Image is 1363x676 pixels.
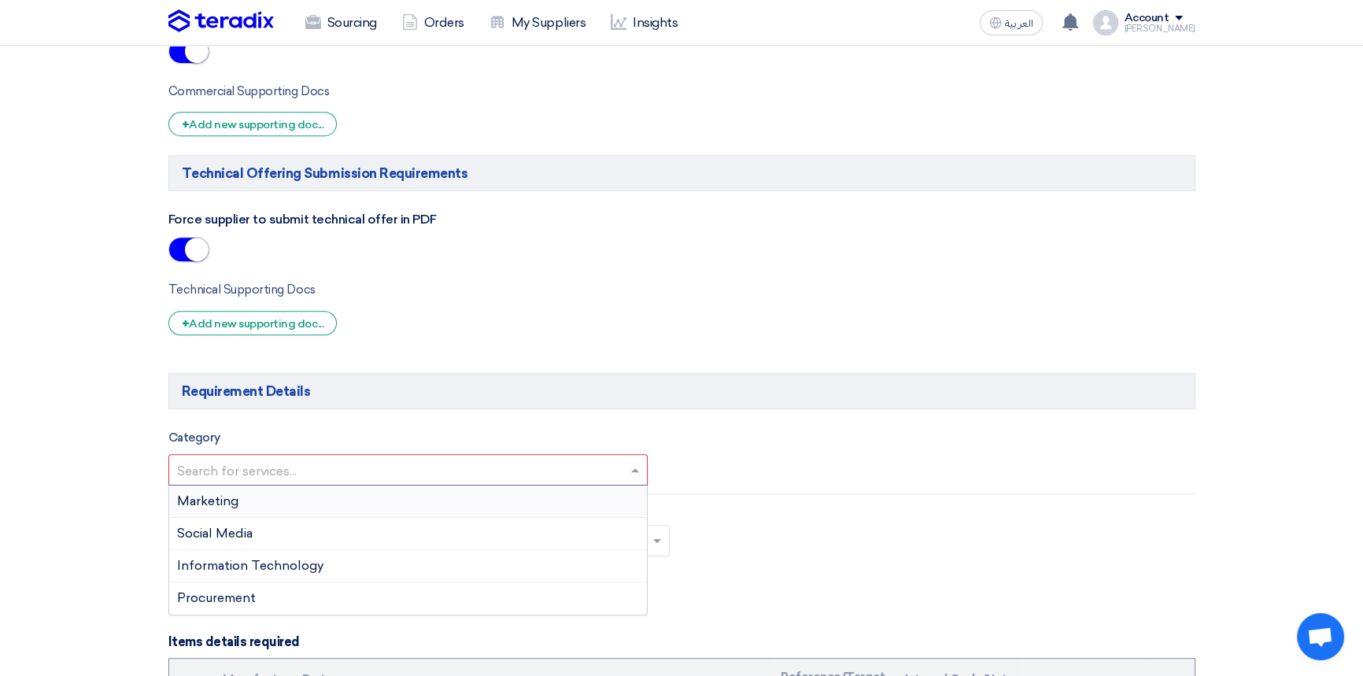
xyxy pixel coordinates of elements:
div: Account [1125,12,1169,25]
label: Items details required [168,633,300,652]
a: My Suppliers [477,6,598,40]
span: Information Technology [177,558,323,573]
a: Insights [598,6,690,40]
div: Open chat [1297,613,1344,660]
h5: Requirement Details [168,373,1195,409]
div: Add new supporting doc... [168,112,338,136]
span: Social Media [177,526,253,541]
span: العربية [1005,18,1033,29]
span: Procurement [177,590,256,605]
div: [PERSON_NAME] [1125,24,1195,33]
span: + [182,316,190,331]
a: Orders [390,6,477,40]
img: profile_test.png [1093,10,1118,35]
span: Marketing [177,493,238,508]
a: Sourcing [293,6,390,40]
label: Force supplier to submit technical offer in PDF [168,210,437,229]
label: Category [168,429,220,447]
button: العربية [980,10,1043,35]
div: Add new supporting doc... [168,311,338,335]
h5: Technical Offering Submission Requirements [168,155,1195,191]
img: Teradix logo [168,9,274,33]
span: + [182,117,190,132]
label: Technical Supporting Docs [168,281,316,299]
label: Commercial Supporting Docs [168,83,330,101]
